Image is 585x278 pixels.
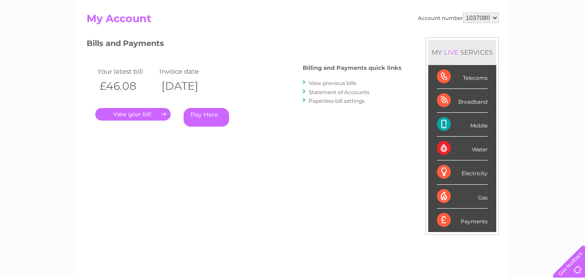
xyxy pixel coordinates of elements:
a: Statement of Accounts [309,89,369,95]
a: . [95,108,171,121]
div: LIVE [442,48,460,56]
div: Electricity [437,160,488,184]
a: Log out [556,37,577,43]
div: Mobile [437,113,488,137]
h2: My Account [87,13,499,29]
div: Account number [418,13,499,23]
a: Water [433,37,449,43]
a: Contact [527,37,549,43]
th: [DATE] [157,77,220,95]
td: Your latest bill [95,65,158,77]
div: Clear Business is a trading name of Verastar Limited (registered in [GEOGRAPHIC_DATA] No. 3667643... [88,5,498,42]
div: Gas [437,185,488,209]
a: Paperless bill settings [309,98,365,104]
a: Blog [510,37,522,43]
div: Payments [437,209,488,232]
img: logo.png [20,23,65,49]
a: Pay Here [184,108,229,127]
h4: Billing and Payments quick links [303,65,401,71]
th: £46.08 [95,77,158,95]
a: 0333 014 3131 [422,4,482,15]
div: MY SERVICES [428,40,496,65]
div: Telecoms [437,65,488,89]
a: Energy [454,37,473,43]
td: Invoice date [157,65,220,77]
div: Broadband [437,89,488,113]
a: Telecoms [478,37,504,43]
div: Water [437,137,488,160]
a: View previous bills [309,80,356,86]
h3: Bills and Payments [87,37,401,52]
